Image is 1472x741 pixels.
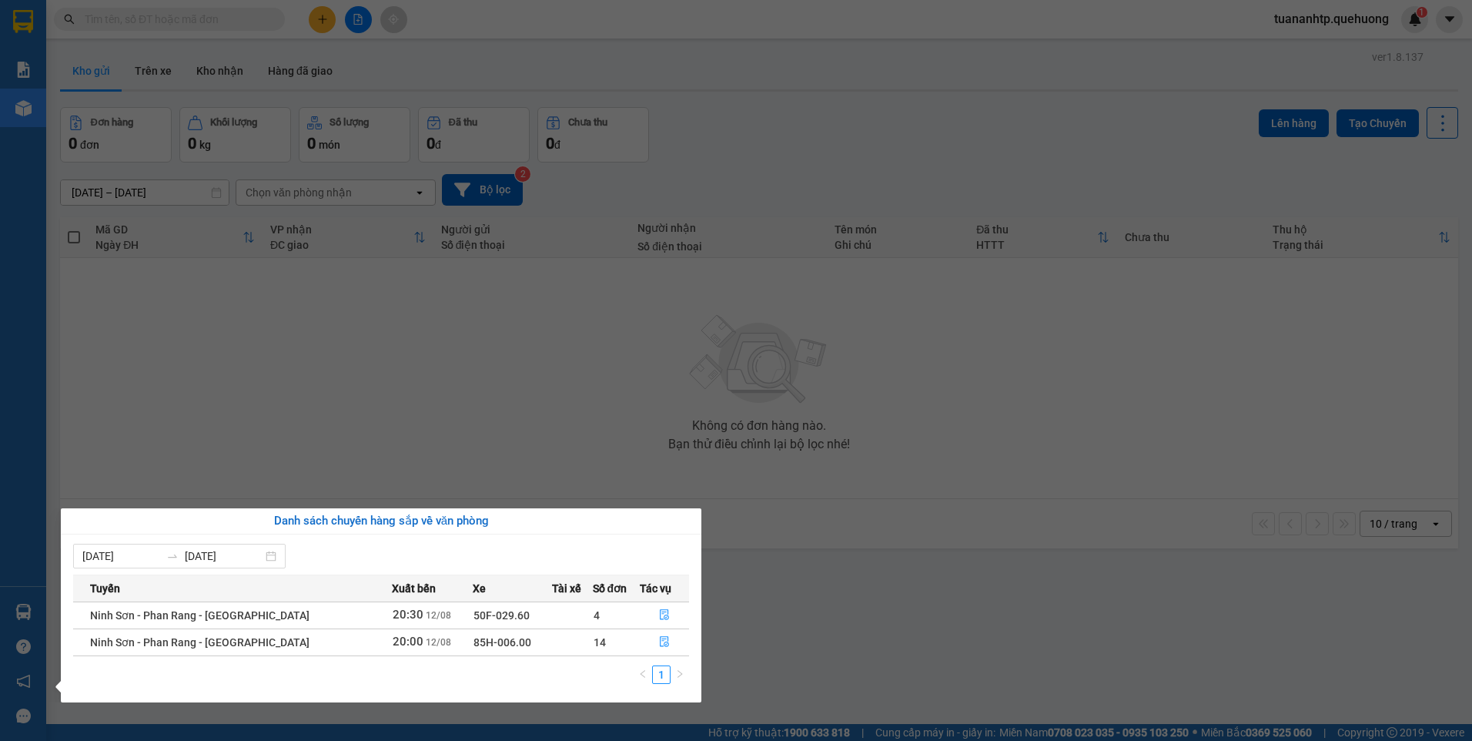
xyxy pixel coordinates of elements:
[659,636,670,649] span: file-done
[185,548,263,565] input: Đến ngày
[659,609,670,622] span: file-done
[473,609,530,622] span: 50F-029.60
[594,609,600,622] span: 4
[594,636,606,649] span: 14
[90,609,309,622] span: Ninh Sơn - Phan Rang - [GEOGRAPHIC_DATA]
[473,636,531,649] span: 85H-006.00
[638,669,647,679] span: left
[671,666,689,684] button: right
[90,580,120,597] span: Tuyến
[652,666,671,684] li: 1
[393,635,423,649] span: 20:00
[552,580,581,597] span: Tài xế
[653,666,670,683] a: 1
[675,669,684,679] span: right
[593,580,627,597] span: Số đơn
[166,550,179,562] span: swap-right
[641,630,689,655] button: file-done
[671,666,689,684] li: Next Page
[634,666,652,684] li: Previous Page
[641,603,689,628] button: file-done
[393,608,423,622] span: 20:30
[90,636,309,649] span: Ninh Sơn - Phan Rang - [GEOGRAPHIC_DATA]
[73,512,689,531] div: Danh sách chuyến hàng sắp về văn phòng
[426,637,451,648] span: 12/08
[634,666,652,684] button: left
[640,580,671,597] span: Tác vụ
[392,580,436,597] span: Xuất bến
[473,580,486,597] span: Xe
[82,548,160,565] input: Từ ngày
[166,550,179,562] span: to
[426,610,451,621] span: 12/08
